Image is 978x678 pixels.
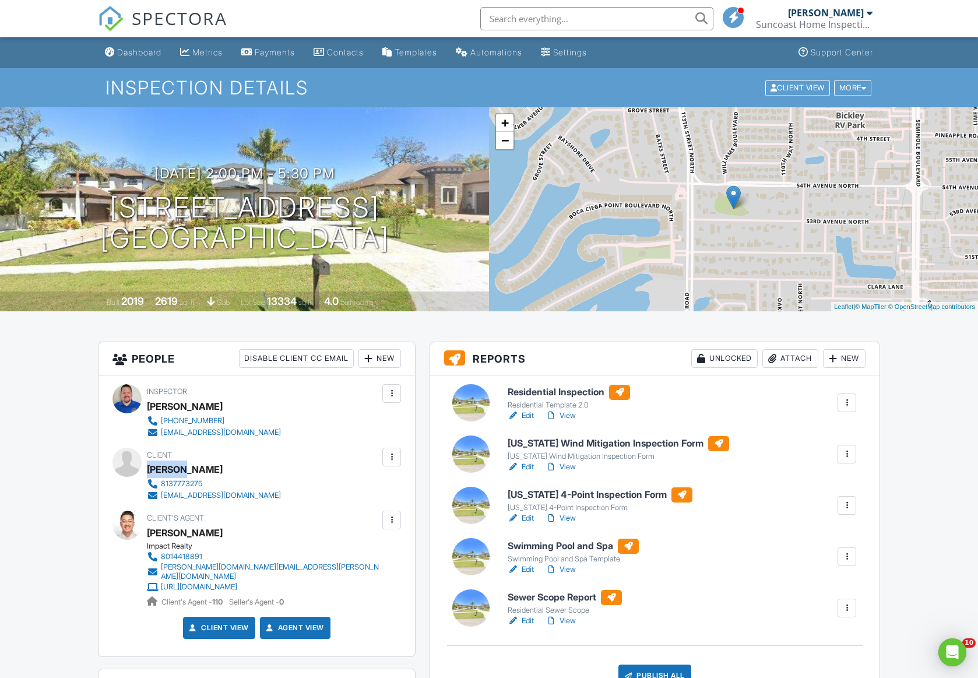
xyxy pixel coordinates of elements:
a: View [546,512,576,524]
div: 4.0 [324,295,339,307]
span: Client's Agent [147,514,204,522]
div: [EMAIL_ADDRESS][DOMAIN_NAME] [161,428,281,437]
a: Residential Inspection Residential Template 2.0 [508,385,630,410]
div: 2619 [155,295,178,307]
a: © MapTiler [855,303,886,310]
a: Edit [508,512,534,524]
h6: Sewer Scope Report [508,590,622,605]
div: 2019 [121,295,144,307]
a: Metrics [175,42,227,64]
div: 8137773275 [161,479,202,489]
div: 8014418891 [161,552,202,561]
h6: [US_STATE] 4-Point Inspection Form [508,487,692,503]
div: Dashboard [117,47,161,57]
a: View [546,461,576,473]
div: [PERSON_NAME] [147,461,223,478]
h6: Residential Inspection [508,385,630,400]
a: 8014418891 [147,551,379,563]
strong: 110 [212,598,223,606]
a: Settings [536,42,592,64]
a: [PERSON_NAME] [147,524,223,542]
div: [URL][DOMAIN_NAME] [161,582,237,592]
div: [PERSON_NAME][DOMAIN_NAME][EMAIL_ADDRESS][PERSON_NAME][DOMAIN_NAME] [161,563,379,581]
a: [US_STATE] Wind Mitigation Inspection Form [US_STATE] Wind Mitigation Inspection Form [508,436,729,462]
h1: Inspection Details [105,78,873,98]
h1: [STREET_ADDRESS] [GEOGRAPHIC_DATA] [100,192,389,254]
input: Search everything... [480,7,713,30]
div: Attach [762,349,818,368]
div: [PERSON_NAME] [147,398,223,415]
a: Dashboard [100,42,166,64]
a: View [546,615,576,627]
div: [US_STATE] 4-Point Inspection Form [508,503,692,512]
span: SPECTORA [132,6,227,30]
a: Edit [508,461,534,473]
h6: Swimming Pool and Spa [508,539,639,554]
span: Built [107,298,119,307]
span: Client's Agent - [161,598,224,606]
div: [EMAIL_ADDRESS][DOMAIN_NAME] [161,491,281,500]
a: [US_STATE] 4-Point Inspection Form [US_STATE] 4-Point Inspection Form [508,487,692,513]
span: bathrooms [340,298,374,307]
a: [URL][DOMAIN_NAME] [147,581,379,593]
div: [PERSON_NAME] [788,7,864,19]
a: Contacts [309,42,368,64]
span: sq. ft. [180,298,196,307]
a: © OpenStreetMap contributors [888,303,975,310]
span: Inspector [147,387,187,396]
div: [US_STATE] Wind Mitigation Inspection Form [508,452,729,461]
a: Agent View [264,622,324,634]
a: 8137773275 [147,478,281,490]
a: Edit [508,410,534,421]
a: Edit [508,564,534,575]
div: Contacts [327,47,364,57]
div: Swimming Pool and Spa Template [508,554,639,564]
a: Zoom out [496,132,513,149]
span: Lot Size [241,298,265,307]
span: Seller's Agent - [229,598,284,606]
div: Impact Realty [147,542,389,551]
div: Client View [765,80,830,96]
div: Metrics [192,47,223,57]
span: Client [147,451,172,459]
a: [EMAIL_ADDRESS][DOMAIN_NAME] [147,427,281,438]
a: View [546,564,576,575]
img: The Best Home Inspection Software - Spectora [98,6,124,31]
div: [PHONE_NUMBER] [161,416,224,426]
div: Residential Sewer Scope [508,606,622,615]
strong: 0 [279,598,284,606]
a: Leaflet [834,303,853,310]
h3: [DATE] 2:00 pm - 5:30 pm [154,166,335,181]
a: [PHONE_NUMBER] [147,415,281,427]
a: [PERSON_NAME][DOMAIN_NAME][EMAIL_ADDRESS][PERSON_NAME][DOMAIN_NAME] [147,563,379,581]
a: Automations (Basic) [451,42,527,64]
h3: Reports [430,342,880,375]
a: Sewer Scope Report Residential Sewer Scope [508,590,622,616]
a: Templates [378,42,442,64]
span: slab [217,298,230,307]
a: [EMAIL_ADDRESS][DOMAIN_NAME] [147,490,281,501]
div: Support Center [811,47,873,57]
span: 10 [962,638,976,648]
div: Settings [553,47,587,57]
a: Client View [187,622,249,634]
h6: [US_STATE] Wind Mitigation Inspection Form [508,436,729,451]
div: Residential Template 2.0 [508,401,630,410]
div: Disable Client CC Email [239,349,354,368]
div: Automations [470,47,522,57]
h3: People [98,342,415,375]
a: Support Center [794,42,878,64]
div: Suncoast Home Inspections [756,19,873,30]
a: Payments [237,42,300,64]
div: Templates [395,47,437,57]
div: Payments [255,47,295,57]
a: Client View [764,83,833,92]
div: | [831,302,978,312]
a: Zoom in [496,114,513,132]
span: sq.ft. [298,298,313,307]
div: 13334 [267,295,297,307]
div: New [358,349,401,368]
div: Unlocked [691,349,758,368]
a: Swimming Pool and Spa Swimming Pool and Spa Template [508,539,639,564]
